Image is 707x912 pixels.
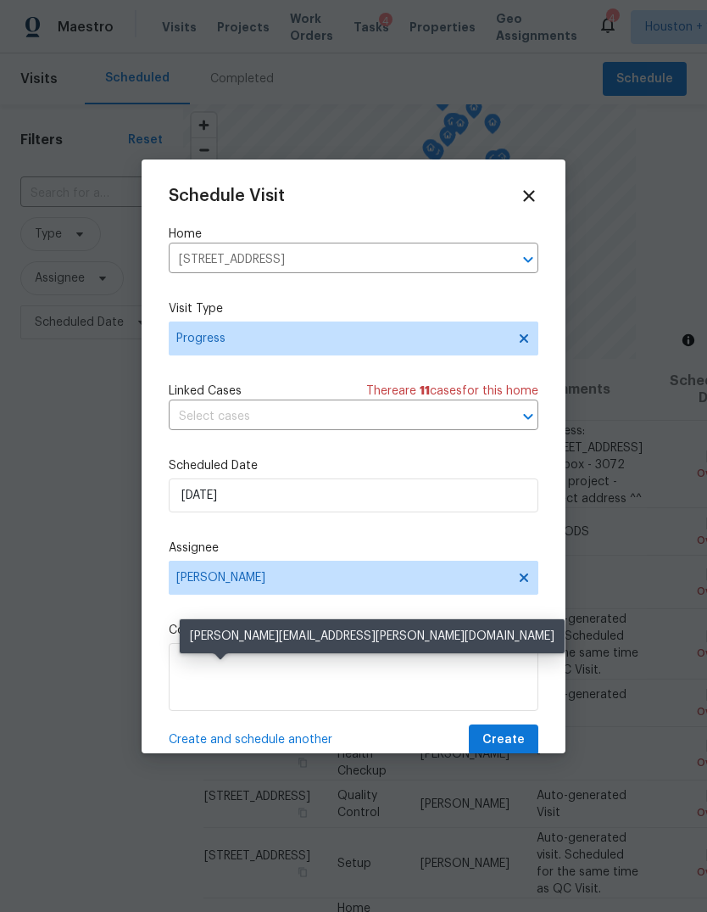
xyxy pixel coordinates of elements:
[169,731,332,748] span: Create and schedule another
[180,619,565,653] div: [PERSON_NAME][EMAIL_ADDRESS][PERSON_NAME][DOMAIN_NAME]
[169,457,538,474] label: Scheduled Date
[169,187,285,204] span: Schedule Visit
[169,622,538,639] label: Comments
[169,540,538,557] label: Assignee
[169,300,538,317] label: Visit Type
[520,187,538,205] span: Close
[516,248,540,271] button: Open
[169,478,538,512] input: M/D/YYYY
[169,247,491,273] input: Enter in an address
[482,730,525,751] span: Create
[420,385,430,397] span: 11
[469,725,538,756] button: Create
[366,383,538,400] span: There are case s for this home
[169,226,538,243] label: Home
[516,405,540,428] button: Open
[176,571,509,585] span: [PERSON_NAME]
[169,383,242,400] span: Linked Cases
[169,404,491,430] input: Select cases
[176,330,506,347] span: Progress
